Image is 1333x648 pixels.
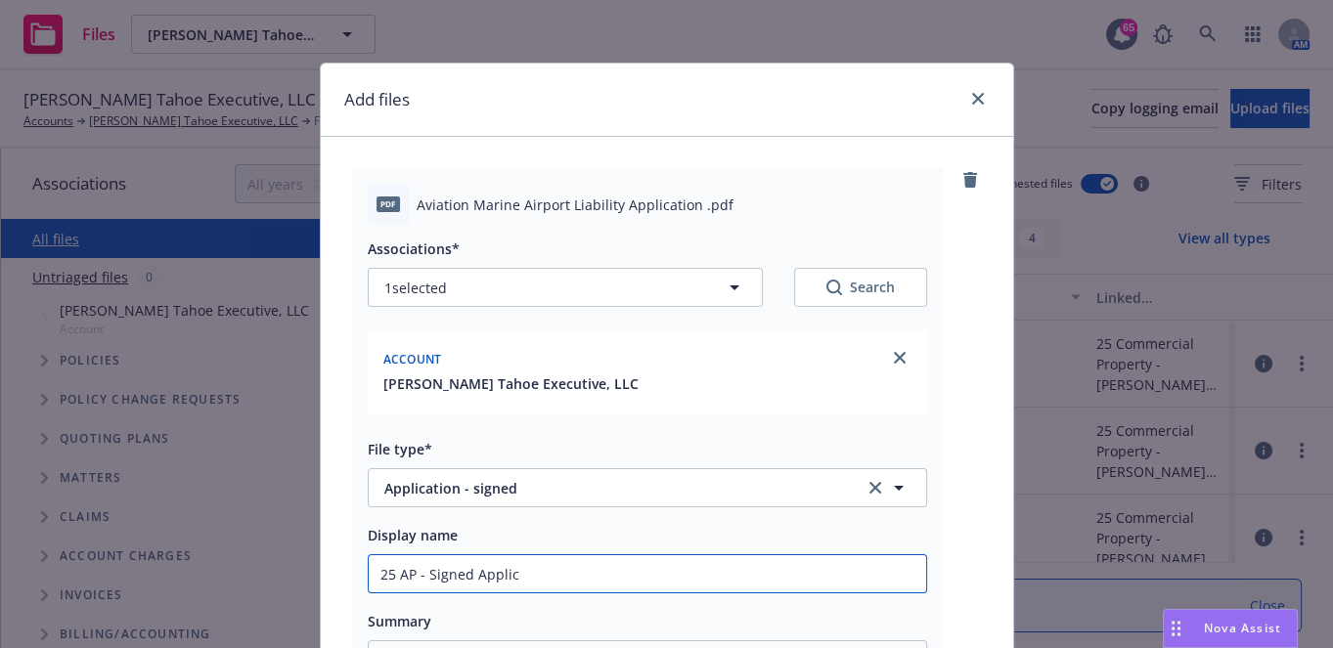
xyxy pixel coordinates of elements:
input: Add display name here... [369,555,926,592]
span: Display name [368,526,458,544]
div: Drag to move [1164,610,1188,647]
button: SearchSearch [794,268,927,307]
span: Associations* [368,239,460,258]
span: File type* [368,440,432,458]
a: close [966,87,990,110]
div: Search [826,278,895,297]
span: Application - signed [384,478,837,498]
span: 1 selected [384,278,447,298]
span: Nova Assist [1204,620,1281,636]
span: Summary [368,612,431,630]
button: [PERSON_NAME] Tahoe Executive, LLC [383,373,639,394]
a: remove [958,168,982,192]
span: Aviation Marine Airport Liability Application .pdf [417,194,733,215]
svg: Search [826,280,842,295]
button: Nova Assist [1163,609,1298,648]
span: Account [383,351,442,367]
h1: Add files [344,87,410,112]
button: 1selected [368,268,763,307]
span: pdf [377,196,400,211]
button: Application - signedclear selection [368,468,927,507]
a: close [888,346,911,369]
a: clear selection [864,476,887,499]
